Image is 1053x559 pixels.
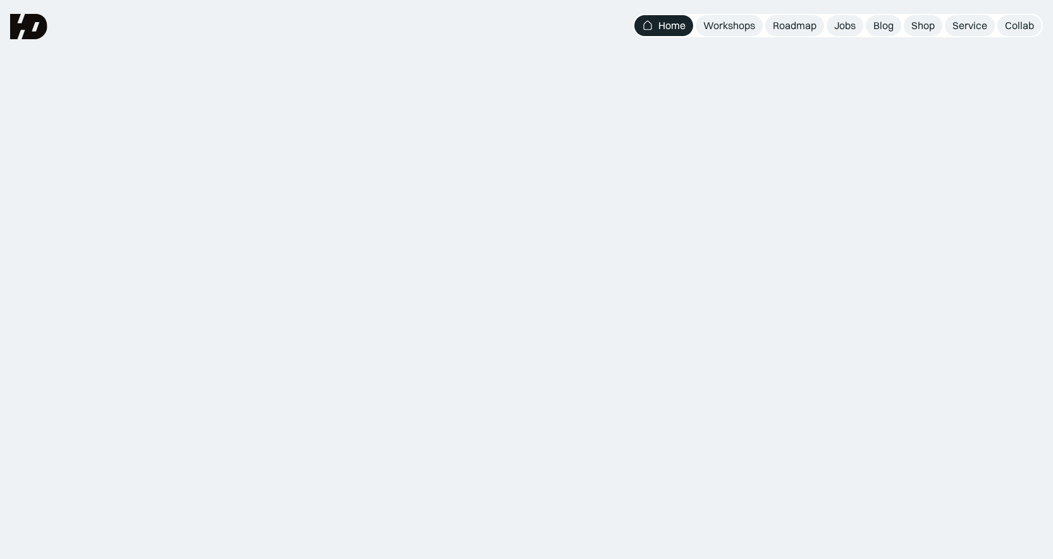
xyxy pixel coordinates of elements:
[696,15,763,36] a: Workshops
[634,15,693,36] a: Home
[945,15,995,36] a: Service
[866,15,901,36] a: Blog
[997,15,1042,36] a: Collab
[911,19,935,32] div: Shop
[834,19,856,32] div: Jobs
[1005,19,1034,32] div: Collab
[658,19,686,32] div: Home
[773,19,816,32] div: Roadmap
[873,19,894,32] div: Blog
[703,19,755,32] div: Workshops
[952,19,987,32] div: Service
[827,15,863,36] a: Jobs
[904,15,942,36] a: Shop
[765,15,824,36] a: Roadmap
